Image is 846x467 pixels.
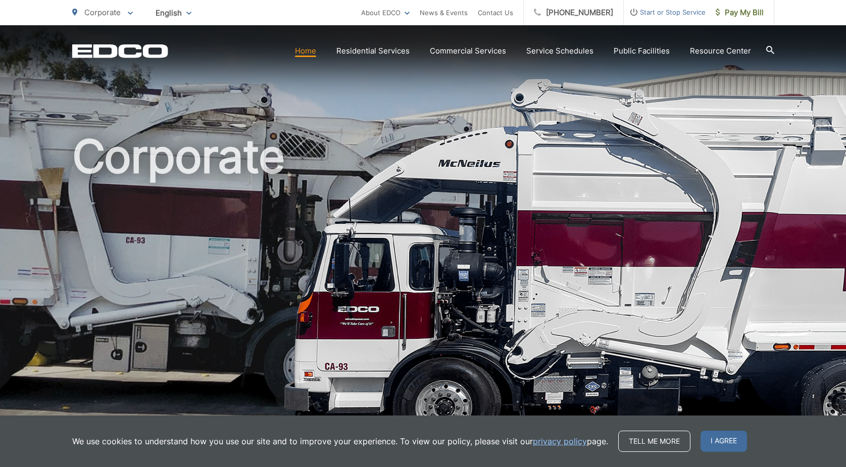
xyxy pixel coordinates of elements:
a: Commercial Services [430,45,506,57]
a: Tell me more [618,431,690,452]
a: Public Facilities [614,45,670,57]
a: Service Schedules [526,45,593,57]
span: Corporate [84,8,121,17]
a: EDCD logo. Return to the homepage. [72,44,168,58]
span: Pay My Bill [716,7,764,19]
a: Residential Services [336,45,410,57]
a: Resource Center [690,45,751,57]
span: English [148,4,199,22]
p: We use cookies to understand how you use our site and to improve your experience. To view our pol... [72,435,608,447]
a: Contact Us [478,7,513,19]
h1: Corporate [72,131,774,451]
a: privacy policy [533,435,587,447]
a: News & Events [420,7,468,19]
a: About EDCO [361,7,410,19]
a: Home [295,45,316,57]
span: I agree [701,431,747,452]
